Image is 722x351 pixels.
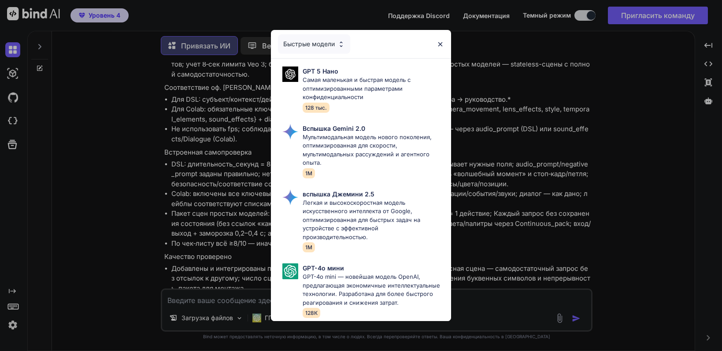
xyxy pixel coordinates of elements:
img: Выберите модели [282,67,298,82]
img: Выберите модели [282,189,298,205]
font: 1М [305,170,312,177]
img: Выберите модели [337,41,345,48]
font: Мультимодальная модель нового поколения, оптимизированная для скорости, мультимодальных рассужден... [303,133,432,166]
font: GPT-4o mini — новейшая модель OpenAI, предлагающая экономичные интеллектуальные технологии. Разра... [303,273,440,306]
font: Самая маленькая и быстрая модель с оптимизированными параметрами конфиденциальности [303,76,411,100]
font: GPT-4o мини [303,264,344,272]
font: 128 тыс. [305,104,327,111]
img: Выберите модели [282,124,298,140]
font: 128К [305,310,318,316]
font: Быстрые модели [283,40,335,48]
font: 1М [305,244,312,251]
img: Выберите модели [282,263,298,279]
font: Легкая и высокоскоростная модель искусственного интеллекта от Google, оптимизированная для быстры... [303,199,420,240]
img: закрывать [437,41,444,48]
font: вспышка Джемини 2.5 [303,190,374,198]
font: Вспышка Gemini 2.0 [303,125,365,132]
font: GPT 5 Нано [303,67,338,75]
